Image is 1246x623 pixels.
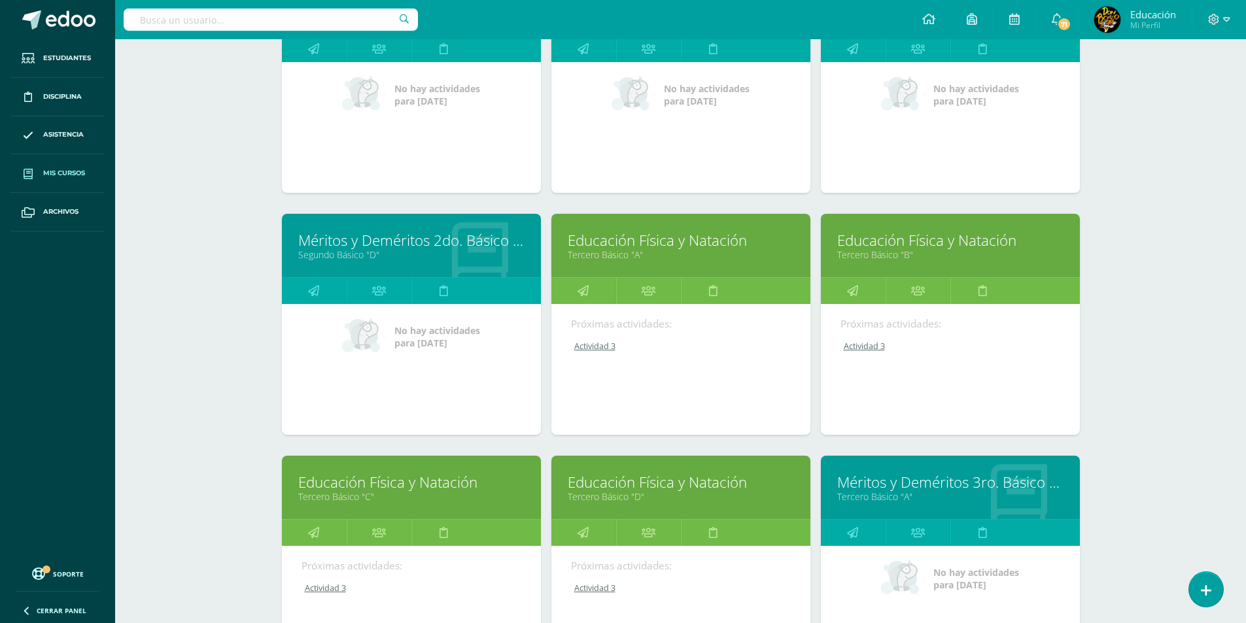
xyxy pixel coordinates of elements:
span: Asistencia [43,129,84,140]
a: Disciplina [10,78,105,116]
a: Tercero Básico "B" [837,248,1064,261]
div: Próximas actividades: [571,559,791,573]
a: Segundo Básico "D" [298,248,525,261]
div: Próximas actividades: [571,317,791,331]
span: Educación [1130,8,1176,21]
a: Méritos y Deméritos 3ro. Básico "A" [837,472,1064,492]
span: No hay actividades para [DATE] [394,82,480,107]
img: no_activities_small.png [881,75,924,114]
a: Educación Física y Natación [837,230,1064,250]
a: Educación Física y Natación [568,230,794,250]
a: Actividad 3 [302,582,523,594]
a: Tercero Básico "D" [568,490,794,503]
a: Soporte [16,564,99,582]
a: Méritos y Deméritos 2do. Básico "D" [298,230,525,250]
span: No hay actividades para [DATE] [933,82,1019,107]
div: Próximas actividades: [302,559,521,573]
span: Disciplina [43,92,82,102]
span: 71 [1057,17,1071,31]
a: Tercero Básico "A" [568,248,794,261]
a: Mis cursos [10,154,105,193]
a: Archivos [10,193,105,231]
a: Educación Física y Natación [298,472,525,492]
span: No hay actividades para [DATE] [664,82,750,107]
a: Asistencia [10,116,105,155]
img: no_activities_small.png [612,75,655,114]
span: No hay actividades para [DATE] [933,566,1019,591]
div: Próximas actividades: [840,317,1060,331]
a: Actividad 3 [840,341,1062,352]
a: Educación Física y Natación [568,472,794,492]
a: Actividad 3 [571,341,792,352]
img: no_activities_small.png [342,317,385,356]
span: Cerrar panel [37,606,86,615]
img: no_activities_small.png [881,559,924,598]
a: Estudiantes [10,39,105,78]
a: Tercero Básico "A" [837,490,1064,503]
a: Actividad 3 [571,582,792,594]
span: Soporte [53,569,84,579]
span: Archivos [43,207,78,217]
img: no_activities_small.png [342,75,385,114]
a: Tercero Básico "C" [298,490,525,503]
img: e848a06d305063da6e408c2e705eb510.png [1094,7,1120,33]
input: Busca un usuario... [124,8,418,31]
span: Mis cursos [43,168,85,178]
span: Estudiantes [43,53,91,63]
span: Mi Perfil [1130,20,1176,31]
span: No hay actividades para [DATE] [394,324,480,349]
